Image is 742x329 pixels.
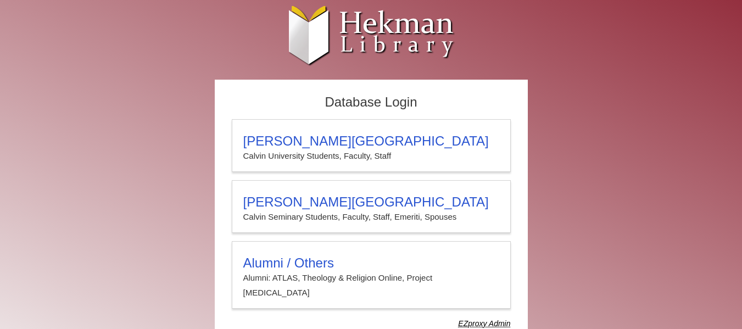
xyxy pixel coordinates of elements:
[458,319,510,328] dfn: Use Alumni login
[226,91,516,114] h2: Database Login
[232,119,511,172] a: [PERSON_NAME][GEOGRAPHIC_DATA]Calvin University Students, Faculty, Staff
[243,210,499,224] p: Calvin Seminary Students, Faculty, Staff, Emeriti, Spouses
[243,255,499,271] h3: Alumni / Others
[243,194,499,210] h3: [PERSON_NAME][GEOGRAPHIC_DATA]
[243,149,499,163] p: Calvin University Students, Faculty, Staff
[243,271,499,300] p: Alumni: ATLAS, Theology & Religion Online, Project [MEDICAL_DATA]
[243,255,499,300] summary: Alumni / OthersAlumni: ATLAS, Theology & Religion Online, Project [MEDICAL_DATA]
[232,180,511,233] a: [PERSON_NAME][GEOGRAPHIC_DATA]Calvin Seminary Students, Faculty, Staff, Emeriti, Spouses
[243,133,499,149] h3: [PERSON_NAME][GEOGRAPHIC_DATA]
